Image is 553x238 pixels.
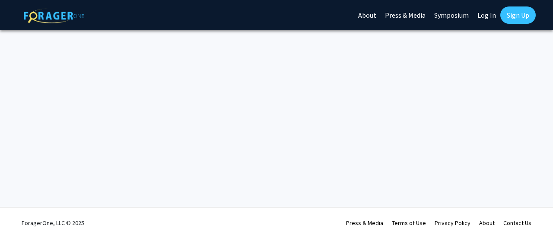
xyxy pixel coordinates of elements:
a: Press & Media [346,219,383,227]
div: ForagerOne, LLC © 2025 [22,208,84,238]
a: Sign Up [500,6,536,24]
a: Contact Us [503,219,531,227]
a: About [479,219,495,227]
img: ForagerOne Logo [24,8,84,23]
a: Privacy Policy [435,219,470,227]
a: Terms of Use [392,219,426,227]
